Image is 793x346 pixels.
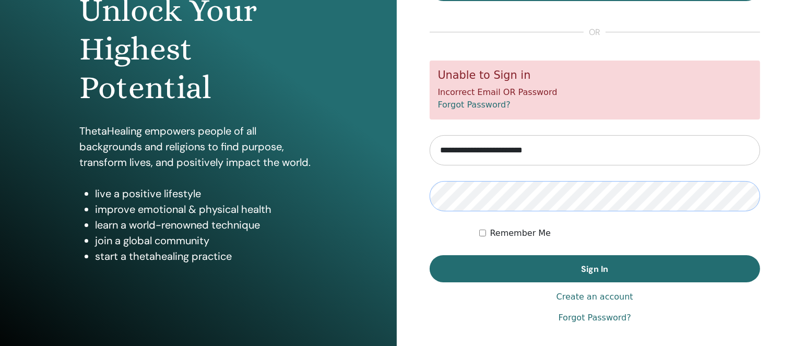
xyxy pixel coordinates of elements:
[490,227,551,240] label: Remember Me
[95,201,317,217] li: improve emotional & physical health
[559,312,631,324] a: Forgot Password?
[584,26,606,39] span: or
[95,233,317,248] li: join a global community
[95,248,317,264] li: start a thetahealing practice
[557,291,633,303] a: Create an account
[581,264,608,275] span: Sign In
[430,255,761,282] button: Sign In
[79,123,317,170] p: ThetaHealing empowers people of all backgrounds and religions to find purpose, transform lives, a...
[95,217,317,233] li: learn a world-renowned technique
[438,100,511,110] a: Forgot Password?
[430,61,761,120] div: Incorrect Email OR Password
[438,69,752,82] h5: Unable to Sign in
[479,227,760,240] div: Keep me authenticated indefinitely or until I manually logout
[95,186,317,201] li: live a positive lifestyle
